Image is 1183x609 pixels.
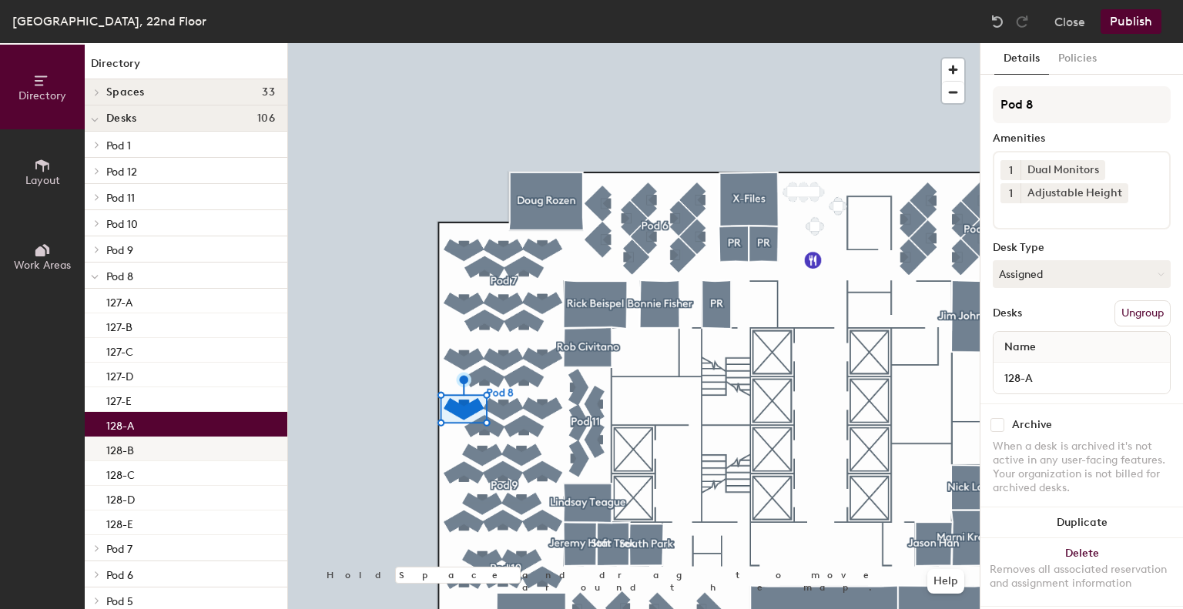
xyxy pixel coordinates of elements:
img: Undo [990,14,1005,29]
button: Duplicate [980,507,1183,538]
button: Policies [1049,43,1106,75]
span: Pod 8 [106,270,133,283]
span: Pod 5 [106,595,133,608]
span: Pod 12 [106,166,137,179]
button: Details [994,43,1049,75]
div: Removes all associated reservation and assignment information [990,563,1174,591]
p: 128-A [106,415,134,433]
p: 127-E [106,390,132,408]
button: Ungroup [1114,300,1171,326]
span: Pod 11 [106,192,135,205]
div: Desk Type [993,242,1171,254]
span: Pod 9 [106,244,133,257]
button: Publish [1101,9,1161,34]
span: Pod 7 [106,543,132,556]
span: Desks [106,112,136,125]
button: 1 [1000,160,1020,180]
span: Pod 1 [106,139,131,152]
h1: Directory [85,55,287,79]
p: 127-A [106,292,132,310]
span: Pod 10 [106,218,138,231]
input: Unnamed desk [997,367,1167,389]
span: Spaces [106,86,145,99]
p: 128-C [106,464,135,482]
span: Name [997,333,1044,361]
div: Dual Monitors [1020,160,1105,180]
p: 127-B [106,316,132,334]
span: 1 [1009,162,1013,179]
span: 33 [262,86,275,99]
button: Assigned [993,260,1171,288]
span: Pod 6 [106,569,133,582]
button: DeleteRemoves all associated reservation and assignment information [980,538,1183,606]
div: Archive [1012,419,1052,431]
span: Work Areas [14,259,71,272]
p: 128-D [106,489,135,507]
div: Desks [993,307,1022,320]
div: When a desk is archived it's not active in any user-facing features. Your organization is not bil... [993,440,1171,495]
button: Help [927,569,964,594]
div: Adjustable Height [1020,183,1128,203]
p: 128-B [106,440,134,457]
span: 1 [1009,186,1013,202]
div: Amenities [993,132,1171,145]
p: 127-C [106,341,133,359]
span: 106 [257,112,275,125]
button: Close [1054,9,1085,34]
span: Directory [18,89,66,102]
img: Redo [1014,14,1030,29]
span: Layout [25,174,60,187]
p: 127-D [106,366,133,383]
p: 128-E [106,514,133,531]
button: 1 [1000,183,1020,203]
div: [GEOGRAPHIC_DATA], 22nd Floor [12,12,206,31]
